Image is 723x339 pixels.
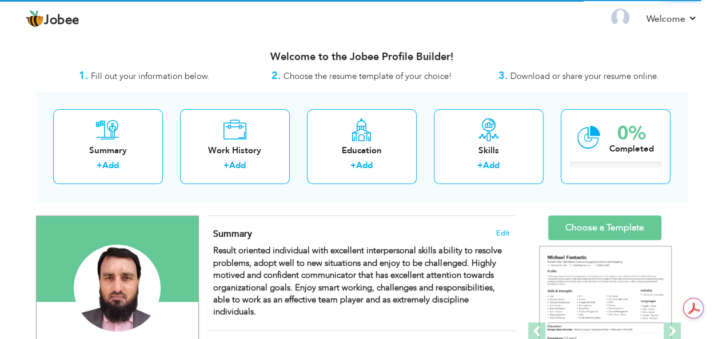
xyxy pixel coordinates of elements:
div: Education [316,145,408,157]
h4: Adding a summary is a quick and easy way to highlight your experience and interests. [213,228,509,240]
div: 0% [609,124,654,143]
label: + [97,159,102,172]
span: Choose the resume template of your choice! [283,70,452,82]
a: Choose a Template [548,216,661,240]
label: + [477,159,483,172]
h3: Welcome to the Jobee Profile Builder! [36,51,688,63]
a: Add [229,159,246,171]
a: Add [483,159,500,171]
strong: 1. [79,69,88,83]
span: Fill out your information below. [91,70,210,82]
label: + [223,159,229,172]
div: Skills [443,145,534,157]
span: Jobee [44,14,79,27]
label: + [350,159,356,172]
img: jobee.io [26,10,44,28]
a: Add [102,159,119,171]
img: Muhammad Abdullah Khan [74,245,161,332]
span: Download or share your resume online. [510,70,659,82]
img: Profile Img [611,9,629,27]
a: Add [356,159,373,171]
strong: Result oriented individual with excellent interpersonal skills ability to resolve problems, adopt... [213,245,501,317]
div: Completed [609,143,654,155]
span: Edit [496,229,510,237]
a: Jobee [26,10,79,28]
div: Work History [189,145,281,157]
strong: 3. [498,69,508,83]
a: Welcome [646,12,697,26]
div: Summary [62,145,154,157]
span: Summary [213,228,252,240]
strong: 2. [271,69,281,83]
